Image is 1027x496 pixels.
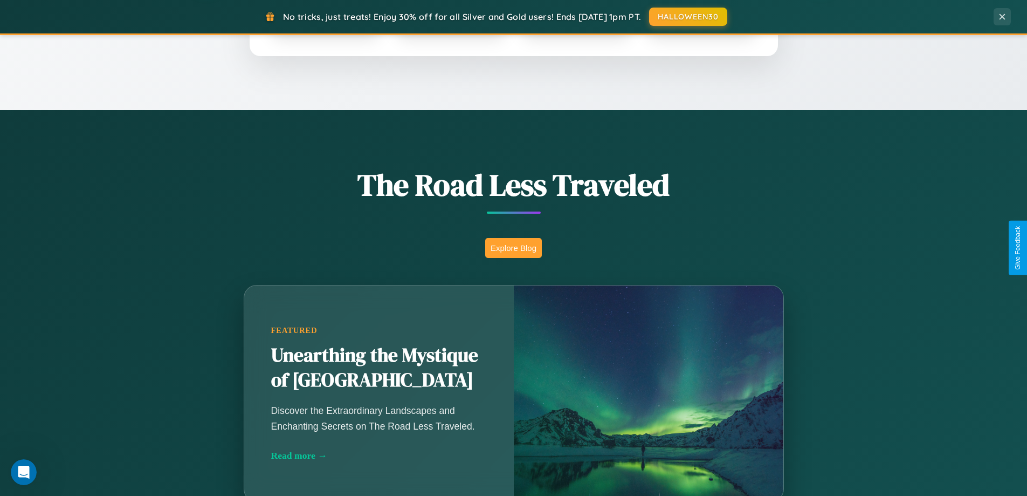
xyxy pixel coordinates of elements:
h2: Unearthing the Mystique of [GEOGRAPHIC_DATA] [271,343,487,393]
iframe: Intercom live chat [11,459,37,485]
button: HALLOWEEN30 [649,8,727,26]
h1: The Road Less Traveled [190,164,837,206]
div: Featured [271,326,487,335]
span: No tricks, just treats! Enjoy 30% off for all Silver and Gold users! Ends [DATE] 1pm PT. [283,11,641,22]
button: Explore Blog [485,238,542,258]
p: Discover the Extraordinary Landscapes and Enchanting Secrets on The Road Less Traveled. [271,403,487,433]
div: Read more → [271,450,487,461]
div: Give Feedback [1014,226,1022,270]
